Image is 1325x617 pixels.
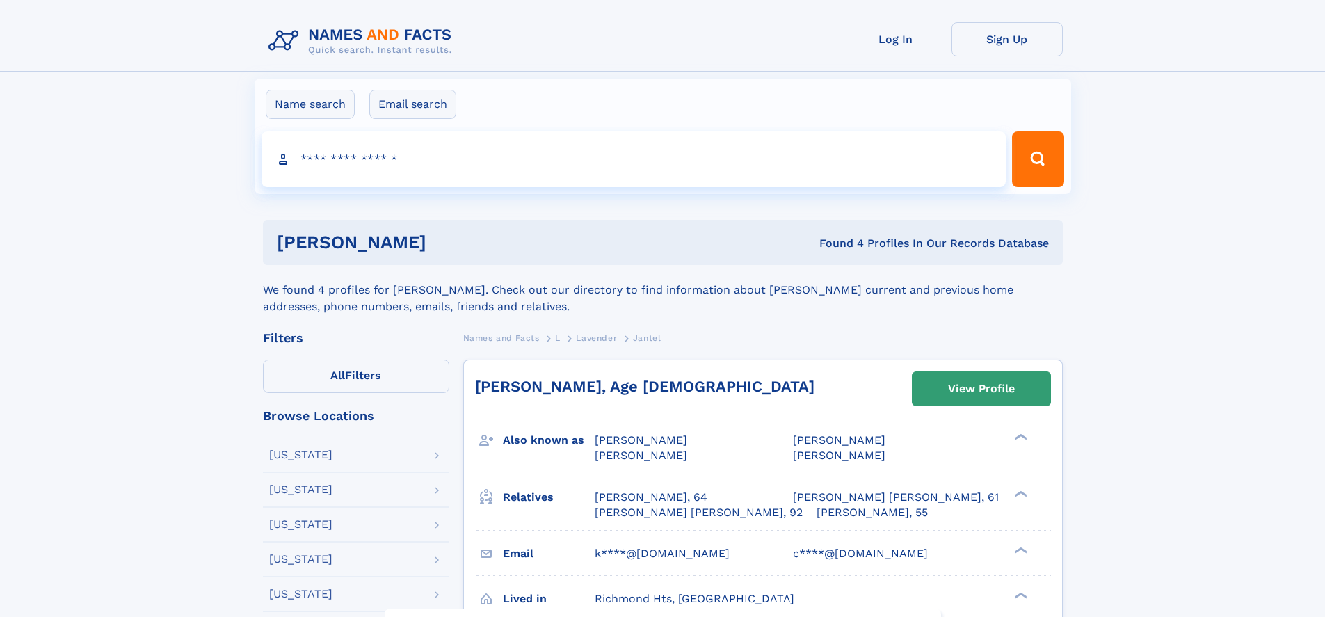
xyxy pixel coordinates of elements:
div: [US_STATE] [269,484,332,495]
div: ❯ [1011,545,1028,554]
a: Log In [840,22,951,56]
div: Browse Locations [263,410,449,422]
span: [PERSON_NAME] [793,449,885,462]
div: [US_STATE] [269,519,332,530]
label: Name search [266,90,355,119]
a: [PERSON_NAME], 55 [817,505,928,520]
a: [PERSON_NAME], 64 [595,490,707,505]
div: Filters [263,332,449,344]
div: [US_STATE] [269,449,332,460]
h1: [PERSON_NAME] [277,234,623,251]
a: View Profile [913,372,1050,406]
div: View Profile [948,373,1015,405]
input: search input [262,131,1006,187]
span: [PERSON_NAME] [595,449,687,462]
div: We found 4 profiles for [PERSON_NAME]. Check out our directory to find information about [PERSON_... [263,265,1063,315]
label: Email search [369,90,456,119]
h3: Email [503,542,595,566]
h3: Lived in [503,587,595,611]
div: ❯ [1011,489,1028,498]
div: ❯ [1011,591,1028,600]
div: ❯ [1011,433,1028,442]
div: [US_STATE] [269,588,332,600]
a: Sign Up [951,22,1063,56]
span: [PERSON_NAME] [793,433,885,447]
span: Lavender [576,333,617,343]
a: [PERSON_NAME] [PERSON_NAME], 92 [595,505,803,520]
h3: Relatives [503,486,595,509]
div: Found 4 Profiles In Our Records Database [623,236,1049,251]
span: Richmond Hts, [GEOGRAPHIC_DATA] [595,592,794,605]
span: L [555,333,561,343]
label: Filters [263,360,449,393]
a: Names and Facts [463,329,540,346]
span: All [330,369,345,382]
button: Search Button [1012,131,1063,187]
a: L [555,329,561,346]
span: Jantel [633,333,661,343]
img: Logo Names and Facts [263,22,463,60]
div: [US_STATE] [269,554,332,565]
h3: Also known as [503,428,595,452]
a: [PERSON_NAME], Age [DEMOGRAPHIC_DATA] [475,378,814,395]
a: Lavender [576,329,617,346]
a: [PERSON_NAME] [PERSON_NAME], 61 [793,490,999,505]
span: [PERSON_NAME] [595,433,687,447]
